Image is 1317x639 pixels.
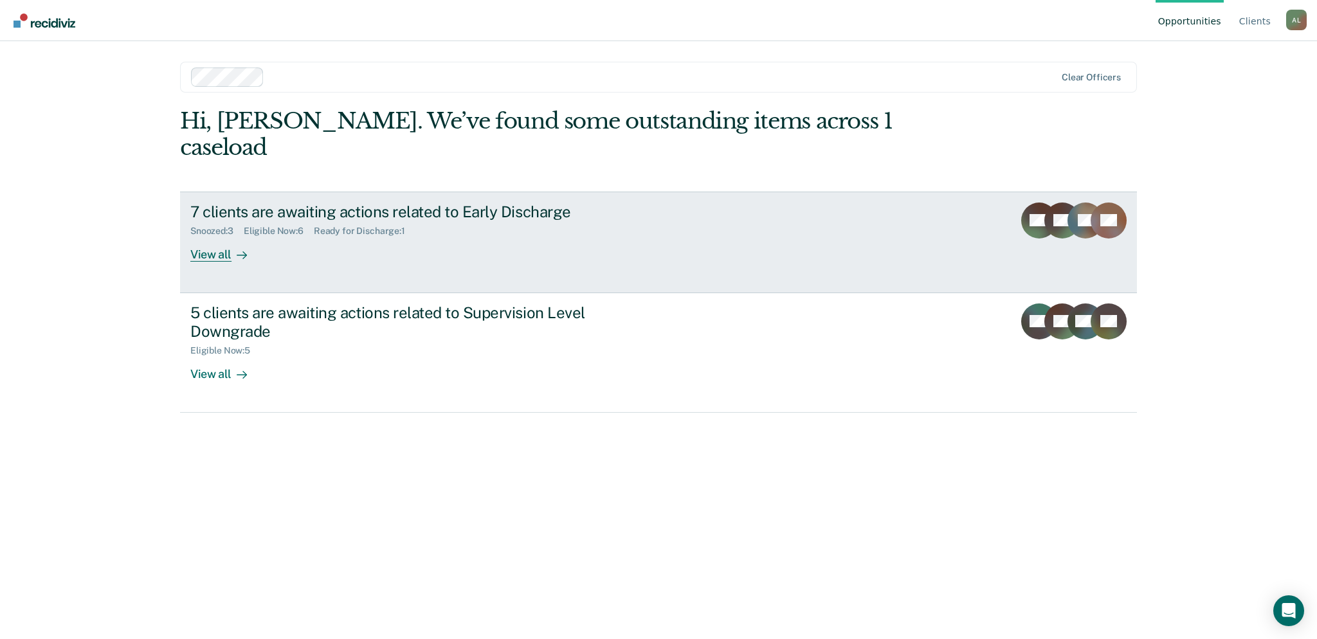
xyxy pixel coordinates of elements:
[314,226,415,237] div: Ready for Discharge : 1
[190,303,642,341] div: 5 clients are awaiting actions related to Supervision Level Downgrade
[1273,595,1304,626] div: Open Intercom Messenger
[190,203,642,221] div: 7 clients are awaiting actions related to Early Discharge
[180,293,1137,413] a: 5 clients are awaiting actions related to Supervision Level DowngradeEligible Now:5View all
[180,108,945,161] div: Hi, [PERSON_NAME]. We’ve found some outstanding items across 1 caseload
[190,345,260,356] div: Eligible Now : 5
[190,356,262,381] div: View all
[14,14,75,28] img: Recidiviz
[1286,10,1307,30] div: A L
[190,226,244,237] div: Snoozed : 3
[180,192,1137,293] a: 7 clients are awaiting actions related to Early DischargeSnoozed:3Eligible Now:6Ready for Dischar...
[1286,10,1307,30] button: Profile dropdown button
[1062,72,1121,83] div: Clear officers
[190,237,262,262] div: View all
[244,226,314,237] div: Eligible Now : 6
